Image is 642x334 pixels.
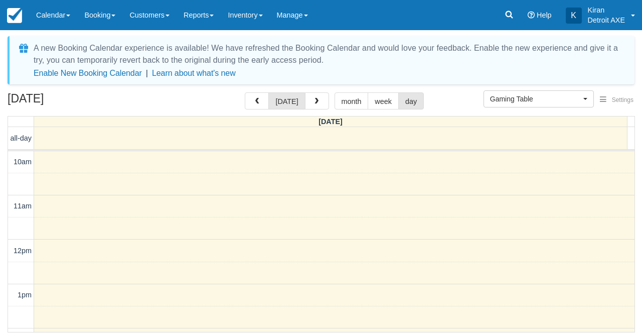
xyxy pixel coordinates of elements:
[268,92,305,109] button: [DATE]
[594,93,639,107] button: Settings
[588,15,625,25] p: Detroit AXE
[588,5,625,15] p: Kiran
[398,92,424,109] button: day
[34,68,142,78] button: Enable New Booking Calendar
[14,158,32,166] span: 10am
[537,11,552,19] span: Help
[146,69,148,77] span: |
[612,96,633,103] span: Settings
[368,92,399,109] button: week
[11,134,32,142] span: all-day
[14,202,32,210] span: 11am
[8,92,134,111] h2: [DATE]
[7,8,22,23] img: checkfront-main-nav-mini-logo.png
[484,90,594,107] button: Gaming Table
[528,12,535,19] i: Help
[34,42,622,66] div: A new Booking Calendar experience is available! We have refreshed the Booking Calendar and would ...
[152,69,236,77] a: Learn about what's new
[566,8,582,24] div: K
[318,118,343,126] span: [DATE]
[14,247,32,255] span: 12pm
[18,291,32,299] span: 1pm
[490,94,581,104] span: Gaming Table
[335,92,369,109] button: month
